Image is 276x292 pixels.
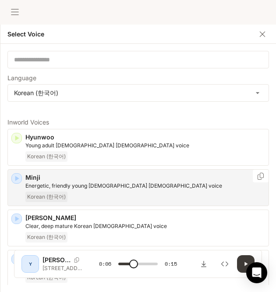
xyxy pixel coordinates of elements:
[23,257,37,271] div: Y
[7,119,269,125] p: Inworld Voices
[99,260,111,268] span: 0:06
[25,142,265,150] p: Young adult Korean male voice
[216,255,234,273] button: Inspect
[195,255,212,273] button: Download audio
[165,260,177,268] span: 0:15
[7,4,23,20] button: open drawer
[71,257,83,263] button: Copy Voice ID
[25,192,67,202] span: Korean (한국어)
[25,182,265,190] p: Energetic, friendly young Korean female voice
[25,232,67,242] span: Korean (한국어)
[8,85,269,101] div: Korean (한국어)
[246,262,267,283] div: Open Intercom Messenger
[25,222,265,230] p: Clear, deep mature Korean male voice
[25,133,265,142] p: Hyunwoo
[25,151,67,162] span: Korean (한국어)
[42,264,85,272] p: [STREET_ADDRESS]에서는 [PERSON_NAME] 씨가 2023년 10월 15일 오후 3시에 중요한 회의를 개최합니다! 회의 참석 번호는 2023-MTG-001입니다.
[256,173,265,180] button: Copy Voice ID
[42,256,71,264] p: [PERSON_NAME]
[25,214,265,222] p: [PERSON_NAME]
[25,173,265,182] p: Minji
[7,75,36,81] p: Language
